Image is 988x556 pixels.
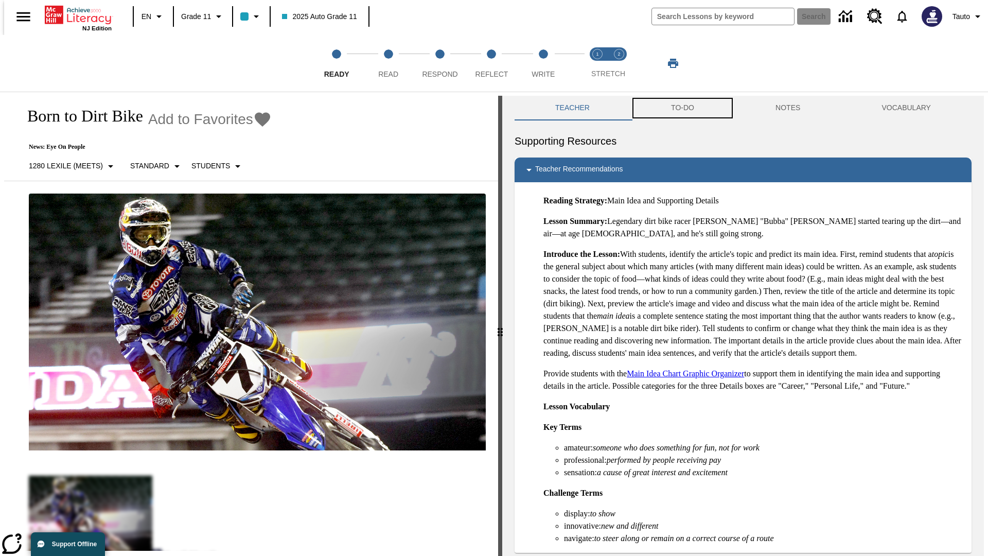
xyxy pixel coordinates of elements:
[593,443,760,452] em: someone who does something for fun, not for work
[657,54,690,73] button: Print
[137,7,170,26] button: Language: EN, Select a language
[915,3,948,30] button: Select a new avatar
[948,7,988,26] button: Profile/Settings
[564,508,963,520] li: display:
[515,158,972,182] div: Teacher Recommendations
[922,6,942,27] img: Avatar
[177,7,229,26] button: Grade: Grade 11, Select a grade
[29,161,103,171] p: 1280 Lexile (Meets)
[597,311,630,320] em: main idea
[282,11,357,22] span: 2025 Auto Grade 11
[543,402,610,411] strong: Lesson Vocabulary
[148,111,253,128] span: Add to Favorites
[410,35,470,92] button: Respond step 3 of 5
[590,509,615,518] em: to show
[126,157,187,176] button: Scaffolds, Standard
[502,96,984,556] div: activity
[535,164,623,176] p: Teacher Recommendations
[515,133,972,149] h6: Supporting Resources
[952,11,970,22] span: Tauto
[515,96,630,120] button: Teacher
[607,456,721,464] em: performed by people receiving pay
[29,194,486,451] img: Motocross racer James Stewart flies through the air on his dirt bike.
[45,4,112,31] div: Home
[564,454,963,466] li: professional:
[627,369,744,378] a: Main Idea Chart Graphic Organizer
[307,35,366,92] button: Ready step 1 of 5
[181,11,211,22] span: Grade 11
[130,161,169,171] p: Standard
[31,532,105,556] button: Support Offline
[543,423,581,431] strong: Key Terms
[515,96,972,120] div: Instructional Panel Tabs
[597,468,728,477] em: a cause of great interest and excitement
[543,489,603,497] strong: Challenge Terms
[617,51,620,57] text: 2
[16,107,143,126] h1: Born to Dirt Bike
[596,51,598,57] text: 1
[52,541,97,548] span: Support Offline
[514,35,573,92] button: Write step 5 of 5
[475,70,508,78] span: Reflect
[564,532,963,545] li: navigate:
[82,25,112,31] span: NJ Edition
[25,157,121,176] button: Select Lexile, 1280 Lexile (Meets)
[543,215,963,240] p: Legendary dirt bike racer [PERSON_NAME] "Bubba" [PERSON_NAME] started tearing up the dirt—and air...
[543,248,963,359] p: With students, identify the article's topic and predict its main idea. First, remind students tha...
[833,3,861,31] a: Data Center
[16,143,272,151] p: News: Eye On People
[543,250,620,258] strong: Introduce the Lesson:
[630,96,735,120] button: TO-DO
[236,7,267,26] button: Class color is light blue. Change class color
[532,70,555,78] span: Write
[543,196,607,205] strong: Reading Strategy:
[735,96,841,120] button: NOTES
[564,520,963,532] li: innovative:
[462,35,521,92] button: Reflect step 4 of 5
[378,70,398,78] span: Read
[932,250,948,258] em: topic
[4,96,498,551] div: reading
[594,534,774,543] em: to steer along or remain on a correct course of a route
[591,69,625,78] span: STRETCH
[148,110,272,128] button: Add to Favorites - Born to Dirt Bike
[191,161,230,171] p: Students
[841,96,972,120] button: VOCABULARY
[861,3,889,30] a: Resource Center, Will open in new tab
[601,522,658,530] em: new and different
[422,70,457,78] span: Respond
[498,96,502,556] div: Press Enter or Spacebar and then press right and left arrow keys to move the slider
[543,368,963,392] p: Provide students with the to support them in identifying the main idea and supporting details in ...
[564,442,963,454] li: amateur:
[543,195,963,207] p: Main Idea and Supporting Details
[358,35,418,92] button: Read step 2 of 5
[583,35,612,92] button: Stretch Read step 1 of 2
[187,157,248,176] button: Select Student
[564,466,963,479] li: sensation:
[324,70,349,78] span: Ready
[604,35,634,92] button: Stretch Respond step 2 of 2
[543,217,607,225] strong: Lesson Summary:
[652,8,794,25] input: search field
[889,3,915,30] a: Notifications
[142,11,151,22] span: EN
[8,2,39,32] button: Open side menu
